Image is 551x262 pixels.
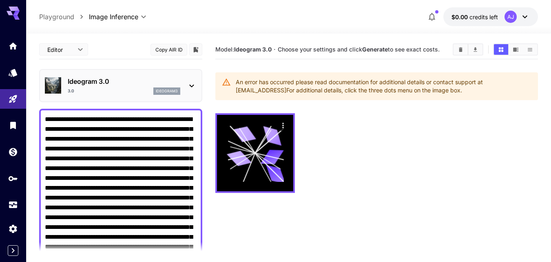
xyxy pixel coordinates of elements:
[89,12,138,22] span: Image Inference
[451,13,469,20] span: $0.00
[68,76,180,86] p: Ideogram 3.0
[192,45,199,54] button: Add to library
[39,12,89,22] nav: breadcrumb
[469,13,498,20] span: credits left
[493,43,538,56] div: Show images in grid viewShow images in video viewShow images in list view
[468,44,482,55] button: Download All
[68,88,74,94] p: 3.0
[494,44,508,55] button: Show images in grid view
[150,44,187,56] button: Copy AIR ID
[236,75,531,98] div: An error has occurred please read documentation for additional details or contact support at [EMA...
[234,46,272,53] b: Ideogram 3.0
[8,224,18,234] div: Settings
[47,45,73,54] span: Editor
[523,44,537,55] button: Show images in list view
[156,88,178,94] p: ideogram3
[454,44,468,55] button: Clear Images
[274,45,276,54] p: ·
[8,147,18,157] div: Wallet
[443,7,538,26] button: $0.00AJ
[451,13,498,21] div: $0.00
[45,73,197,98] div: Ideogram 3.03.0ideogram3
[8,173,18,184] div: API Keys
[505,11,517,23] div: AJ
[278,46,440,53] span: Choose your settings and click to see exact costs.
[8,67,18,78] div: Models
[215,46,272,53] span: Model:
[509,44,523,55] button: Show images in video view
[8,120,18,130] div: Library
[8,200,18,210] div: Usage
[362,46,388,53] b: Generate
[39,12,74,22] a: Playground
[277,119,289,131] div: Actions
[8,245,18,256] button: Expand sidebar
[453,43,483,56] div: Clear ImagesDownload All
[8,41,18,51] div: Home
[8,94,18,104] div: Playground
